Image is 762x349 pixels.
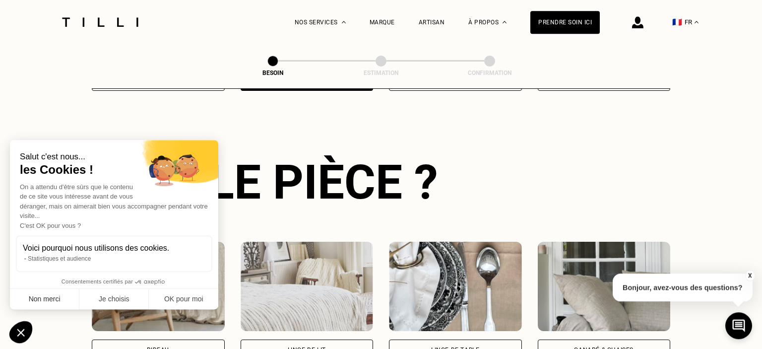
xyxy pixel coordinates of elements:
[92,154,670,210] div: Quelle pièce ?
[672,17,682,27] span: 🇫🇷
[342,21,346,23] img: Menu déroulant
[389,242,522,331] img: Tilli retouche votre Linge de table
[223,70,322,76] div: Besoin
[613,274,753,301] p: Bonjour, avez-vous des questions?
[745,270,755,281] button: X
[331,70,431,76] div: Estimation
[538,242,671,331] img: Tilli retouche votre Canapé & chaises
[59,17,142,27] img: Logo du service de couturière Tilli
[440,70,539,76] div: Confirmation
[419,19,445,26] a: Artisan
[632,16,643,28] img: icône connexion
[503,21,507,23] img: Menu déroulant à propos
[530,11,600,34] a: Prendre soin ici
[241,242,374,331] img: Tilli retouche votre Linge de lit
[695,21,698,23] img: menu déroulant
[370,19,395,26] a: Marque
